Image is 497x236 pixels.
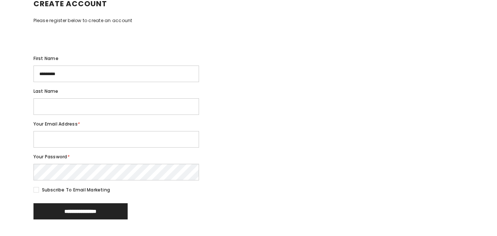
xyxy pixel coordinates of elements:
[33,54,464,63] label: First name
[33,34,464,53] iframe: Social Login
[33,186,464,194] label: Subscribe to email marketing
[33,87,464,95] label: Last name
[33,17,464,25] div: Please register below to create an account
[33,120,464,128] label: Your Email Address
[33,153,464,161] label: Your Password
